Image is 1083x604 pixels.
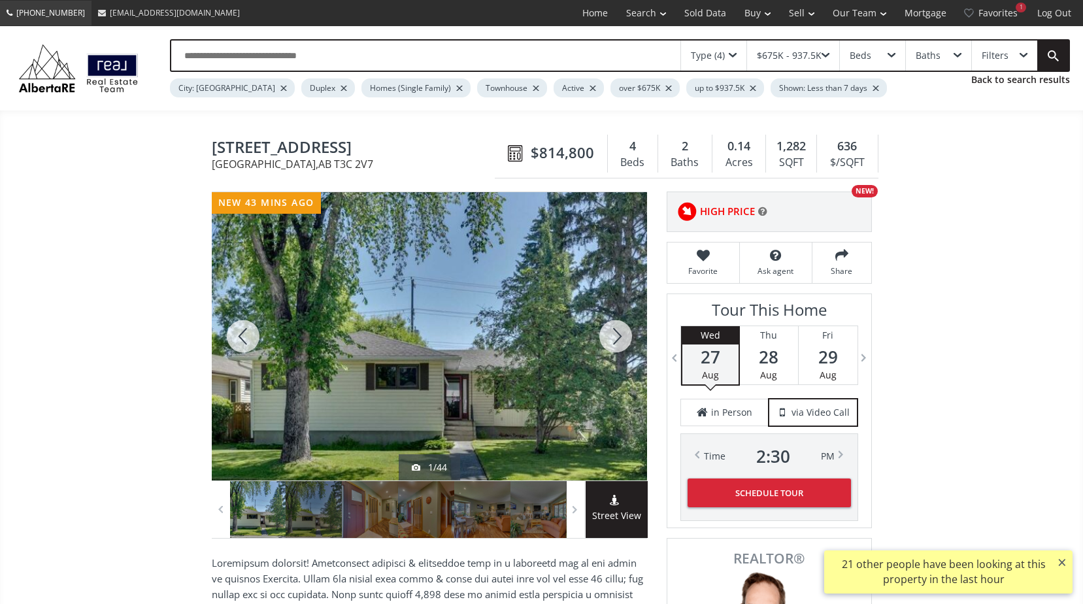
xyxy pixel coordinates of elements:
span: 29 [799,348,858,366]
div: up to $937.5K [686,78,764,97]
a: [EMAIL_ADDRESS][DOMAIN_NAME] [92,1,246,25]
div: Homes (Single Family) [361,78,471,97]
span: Favorite [674,265,733,277]
span: HIGH PRICE [700,205,755,218]
div: 1 [1016,3,1026,12]
div: Townhouse [477,78,547,97]
span: via Video Call [791,406,850,419]
span: 28 [740,348,798,366]
div: 2 [665,138,705,155]
div: NEW! [852,185,878,197]
div: new 43 mins ago [212,192,321,214]
div: Shown: Less than 7 days [771,78,887,97]
span: REALTOR® [682,552,857,565]
span: Aug [760,369,777,381]
div: SQFT [773,153,810,173]
div: Time PM [704,447,835,465]
span: 27 [682,348,739,366]
span: $814,800 [531,143,594,163]
div: Filters [982,51,1008,60]
div: Thu [740,326,798,344]
span: [GEOGRAPHIC_DATA] , AB T3C 2V7 [212,159,501,169]
span: in Person [711,406,752,419]
div: 636 [824,138,871,155]
span: 2 : 30 [756,447,790,465]
div: 1/44 [412,461,447,474]
span: 126 Westwood Drive SW [212,139,501,159]
div: Acres [719,153,759,173]
div: $/SQFT [824,153,871,173]
div: Duplex [301,78,355,97]
div: Wed [682,326,739,344]
span: Street View [586,509,648,524]
div: 0.14 [719,138,759,155]
span: 1,282 [776,138,806,155]
div: 21 other people have been looking at this property in the last hour [831,557,1056,587]
button: Schedule Tour [688,478,851,507]
span: Share [819,265,865,277]
div: 4 [614,138,651,155]
img: rating icon [674,199,700,225]
span: Ask agent [746,265,805,277]
span: Aug [820,369,837,381]
div: Active [554,78,604,97]
div: over $675K [610,78,680,97]
div: Beds [614,153,651,173]
div: Fri [799,326,858,344]
div: $675K - 937.5K [757,51,822,60]
button: × [1052,550,1073,574]
div: 126 Westwood Drive SW Calgary, AB T3C 2V7 - Photo 1 of 44 [212,192,647,480]
a: Back to search results [971,73,1070,86]
div: City: [GEOGRAPHIC_DATA] [170,78,295,97]
div: Baths [665,153,705,173]
div: Baths [916,51,941,60]
div: Beds [850,51,871,60]
span: [EMAIL_ADDRESS][DOMAIN_NAME] [110,7,240,18]
div: Type (4) [691,51,725,60]
h3: Tour This Home [680,301,858,326]
span: [PHONE_NUMBER] [16,7,85,18]
img: Logo [13,41,144,95]
span: Aug [702,369,719,381]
